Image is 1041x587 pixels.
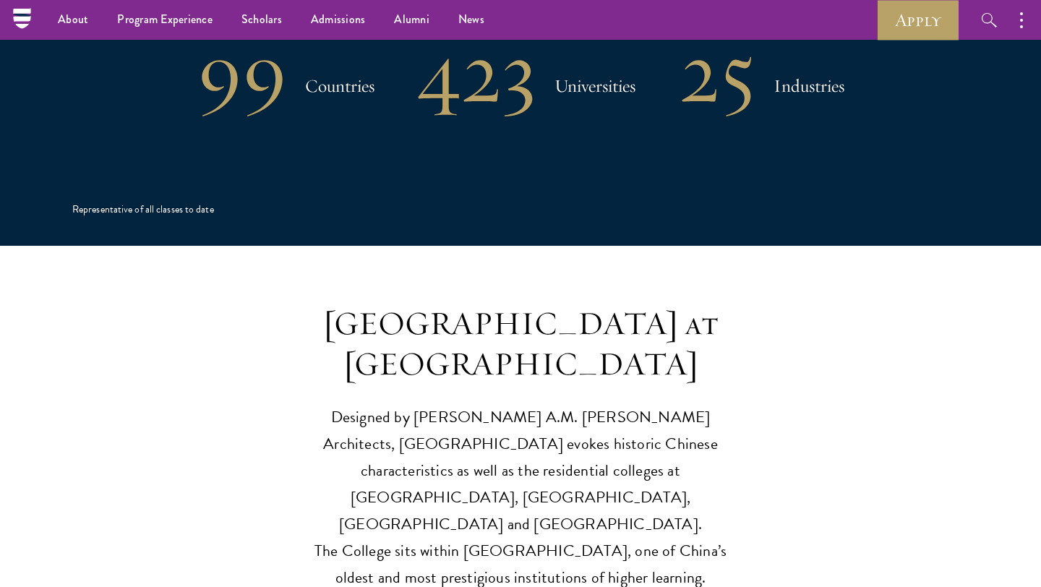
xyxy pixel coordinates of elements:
h3: Countries [305,72,374,100]
h1: 423 [418,35,536,110]
h3: Universities [554,72,635,100]
h1: 99 [197,35,287,110]
h3: [GEOGRAPHIC_DATA] at [GEOGRAPHIC_DATA] [296,304,745,385]
h1: 25 [679,35,755,110]
h3: Industries [774,72,844,100]
div: Representative of all classes to date [72,202,214,217]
